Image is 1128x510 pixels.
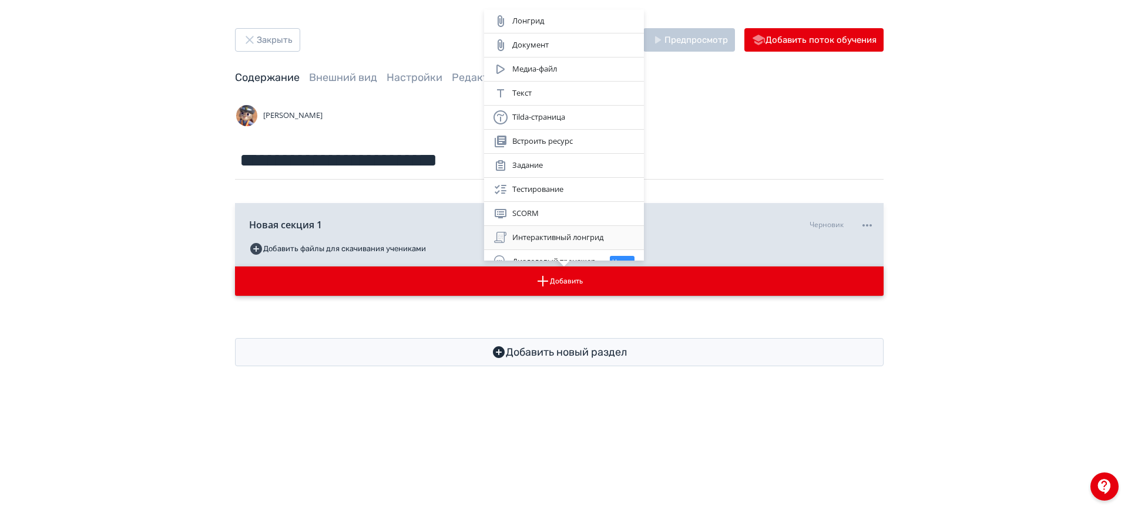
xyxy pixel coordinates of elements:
[612,257,632,267] span: Новое
[493,158,634,173] div: Задание
[493,134,634,148] div: Встроить ресурс
[493,183,634,197] div: Тестирование
[493,38,634,52] div: Документ
[493,110,634,124] div: Tilda-страница
[493,62,634,76] div: Медиа-файл
[493,255,634,269] div: Диалоговый тренажер
[493,231,634,245] div: Интерактивный лонгрид
[493,207,634,221] div: SCORM
[493,86,634,100] div: Текст
[493,14,634,28] div: Лонгрид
